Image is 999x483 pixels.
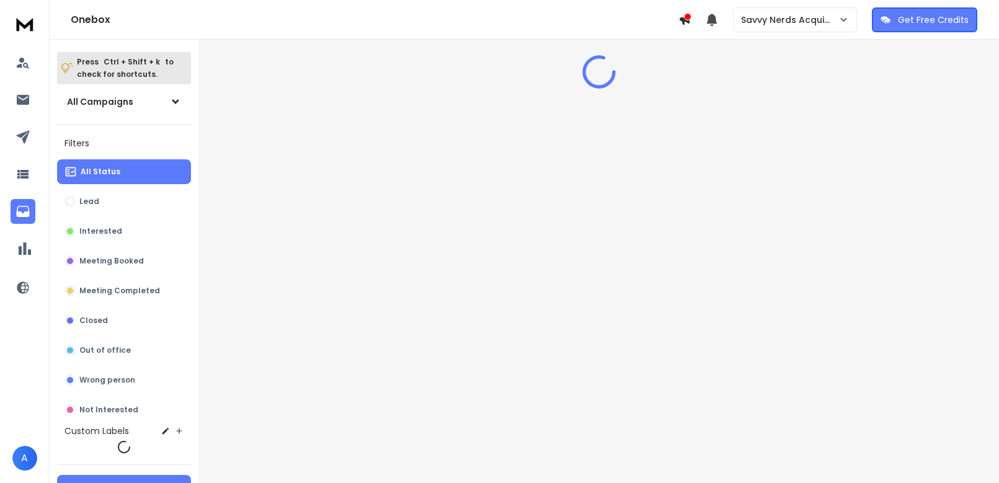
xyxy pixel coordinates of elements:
[12,446,37,471] button: A
[77,56,174,81] p: Press to check for shortcuts.
[57,89,191,114] button: All Campaigns
[79,197,99,206] p: Lead
[79,405,138,415] p: Not Interested
[81,167,120,177] p: All Status
[57,219,191,244] button: Interested
[898,14,969,26] p: Get Free Credits
[57,278,191,303] button: Meeting Completed
[57,308,191,333] button: Closed
[79,226,122,236] p: Interested
[71,12,678,27] h1: Onebox
[79,345,131,355] p: Out of office
[57,189,191,214] button: Lead
[79,256,144,266] p: Meeting Booked
[79,286,160,296] p: Meeting Completed
[79,316,108,326] p: Closed
[64,425,129,437] h3: Custom Labels
[57,135,191,152] h3: Filters
[57,249,191,273] button: Meeting Booked
[872,7,977,32] button: Get Free Credits
[741,14,838,26] p: Savvy Nerds Acquisition
[79,375,135,385] p: Wrong person
[12,12,37,35] img: logo
[57,159,191,184] button: All Status
[57,368,191,392] button: Wrong person
[57,397,191,422] button: Not Interested
[102,55,162,69] span: Ctrl + Shift + k
[57,338,191,363] button: Out of office
[67,95,133,108] h1: All Campaigns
